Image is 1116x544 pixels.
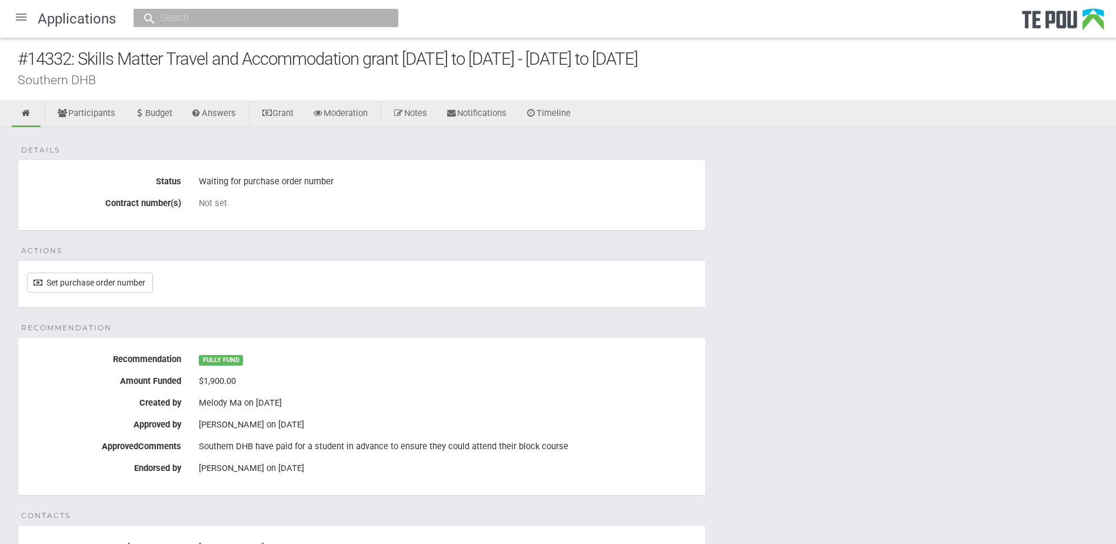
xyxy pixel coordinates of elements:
div: Southern DHB have paid for a student in advance to ensure they could attend their block course [199,437,697,457]
span: Actions [21,246,62,256]
label: Contract number(s) [18,194,190,208]
a: Budget [125,101,181,127]
span: Contacts [21,510,71,521]
label: Status [18,172,190,187]
label: Recommendation [18,350,190,364]
div: Waiting for purchase order number [199,172,697,192]
a: Participants [48,101,124,127]
label: Approved by [18,415,190,430]
span: Details [21,145,60,155]
label: Created by [18,393,190,408]
span: Recommendation [21,323,112,333]
div: [PERSON_NAME] on [DATE] [199,463,697,473]
div: Melody Ma on [DATE] [199,397,697,408]
a: Grant [252,101,302,127]
a: Notes [384,101,436,127]
div: $1,900.00 [199,371,697,392]
div: #14332: Skills Matter Travel and Accommodation grant [DATE] to [DATE] - [DATE] to [DATE] [18,47,1116,72]
a: Set purchase order number [27,273,153,293]
label: Amount Funded [18,371,190,386]
a: Moderation [304,101,377,127]
a: Timeline [517,101,579,127]
div: Southern DHB [18,74,1116,86]
input: Search [156,12,364,24]
label: Endorsed by [18,459,190,473]
div: [PERSON_NAME] on [DATE] [199,419,697,430]
div: Not set [199,198,697,208]
a: Notifications [437,101,515,127]
a: Answers [182,101,245,127]
label: ApprovedComments [18,437,190,452]
span: FULLY FUND [199,355,243,366]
